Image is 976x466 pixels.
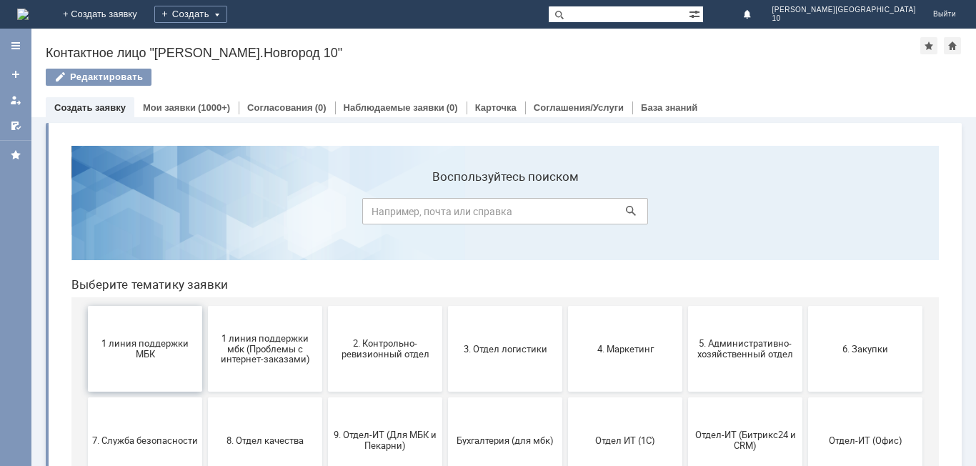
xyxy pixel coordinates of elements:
[28,263,142,349] button: 7. Служба безопасности
[4,114,27,137] a: Мои согласования
[508,355,622,440] button: не актуален
[268,172,382,257] button: 2. Контрольно-ревизионный отдел
[944,37,961,54] div: Сделать домашней страницей
[152,300,258,311] span: 8. Отдел качества
[628,263,742,349] button: Отдел-ИТ (Битрикс24 и CRM)
[32,204,138,225] span: 1 линия поддержки МБК
[752,209,858,219] span: 6. Закупки
[272,295,378,317] span: 9. Отдел-ИТ (Для МБК и Пекарни)
[512,209,618,219] span: 4. Маркетинг
[17,9,29,20] a: Перейти на домашнюю страницу
[32,392,138,402] span: Финансовый отдел
[302,35,588,49] label: Воспользуйтесь поиском
[512,392,618,402] span: не актуален
[632,295,738,317] span: Отдел-ИТ (Битрикс24 и CRM)
[772,14,916,23] span: 10
[388,263,502,349] button: Бухгалтерия (для мбк)
[54,102,126,113] a: Создать заявку
[268,263,382,349] button: 9. Отдел-ИТ (Для МБК и Пекарни)
[534,102,624,113] a: Соглашения/Услуги
[28,172,142,257] button: 1 линия поддержки МБК
[247,102,313,113] a: Согласования
[392,209,498,219] span: 3. Отдел логистики
[272,387,378,408] span: Это соглашение не активно!
[17,9,29,20] img: logo
[272,204,378,225] span: 2. Контрольно-ревизионный отдел
[344,102,444,113] a: Наблюдаемые заявки
[268,355,382,440] button: Это соглашение не активно!
[148,263,262,349] button: 8. Отдел качества
[388,172,502,257] button: 3. Отдел логистики
[689,6,703,20] span: Расширенный поиск
[920,37,937,54] div: Добавить в избранное
[302,64,588,90] input: Например, почта или справка
[152,392,258,402] span: Франчайзинг
[11,143,879,157] header: Выберите тематику заявки
[28,355,142,440] button: Финансовый отдел
[143,102,196,113] a: Мои заявки
[315,102,327,113] div: (0)
[388,355,502,440] button: [PERSON_NAME]. Услуги ИТ для МБК (оформляет L1)
[772,6,916,14] span: [PERSON_NAME][GEOGRAPHIC_DATA]
[4,89,27,111] a: Мои заявки
[512,300,618,311] span: Отдел ИТ (1С)
[4,63,27,86] a: Создать заявку
[748,263,862,349] button: Отдел-ИТ (Офис)
[152,198,258,230] span: 1 линия поддержки мбк (Проблемы с интернет-заказами)
[154,6,227,23] div: Создать
[508,263,622,349] button: Отдел ИТ (1С)
[392,300,498,311] span: Бухгалтерия (для мбк)
[632,204,738,225] span: 5. Административно-хозяйственный отдел
[32,300,138,311] span: 7. Служба безопасности
[475,102,517,113] a: Карточка
[447,102,458,113] div: (0)
[508,172,622,257] button: 4. Маркетинг
[748,172,862,257] button: 6. Закупки
[148,172,262,257] button: 1 линия поддержки мбк (Проблемы с интернет-заказами)
[641,102,697,113] a: База знаний
[46,46,920,60] div: Контактное лицо "[PERSON_NAME].Новгород 10"
[198,102,230,113] div: (1000+)
[628,172,742,257] button: 5. Административно-хозяйственный отдел
[392,381,498,413] span: [PERSON_NAME]. Услуги ИТ для МБК (оформляет L1)
[148,355,262,440] button: Франчайзинг
[752,300,858,311] span: Отдел-ИТ (Офис)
